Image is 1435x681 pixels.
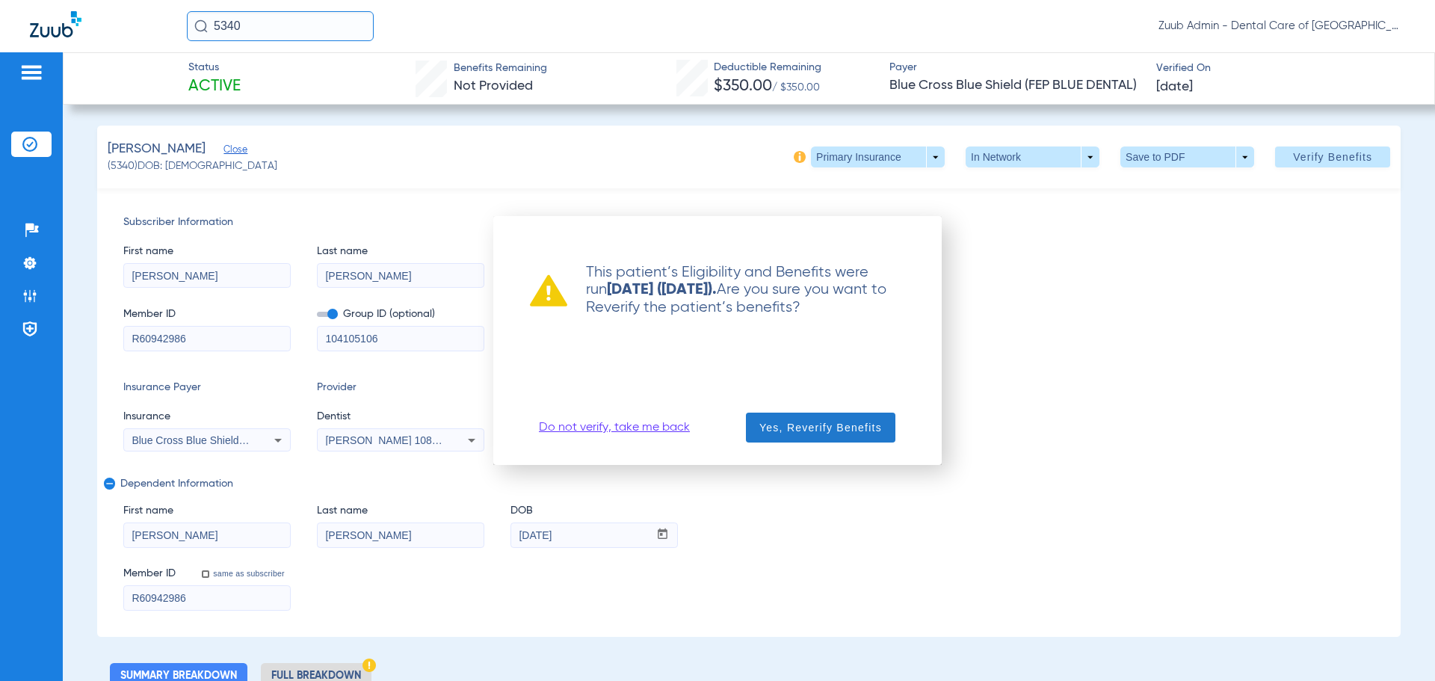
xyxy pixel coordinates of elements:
img: warning already ran verification recently [530,274,567,306]
a: Do not verify, take me back [539,420,690,435]
span: Yes, Reverify Benefits [759,420,882,435]
button: Yes, Reverify Benefits [746,413,895,443]
strong: [DATE] ([DATE]). [607,283,717,298]
p: This patient’s Eligibility and Benefits were run Are you sure you want to Reverify the patient’s ... [567,264,905,316]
